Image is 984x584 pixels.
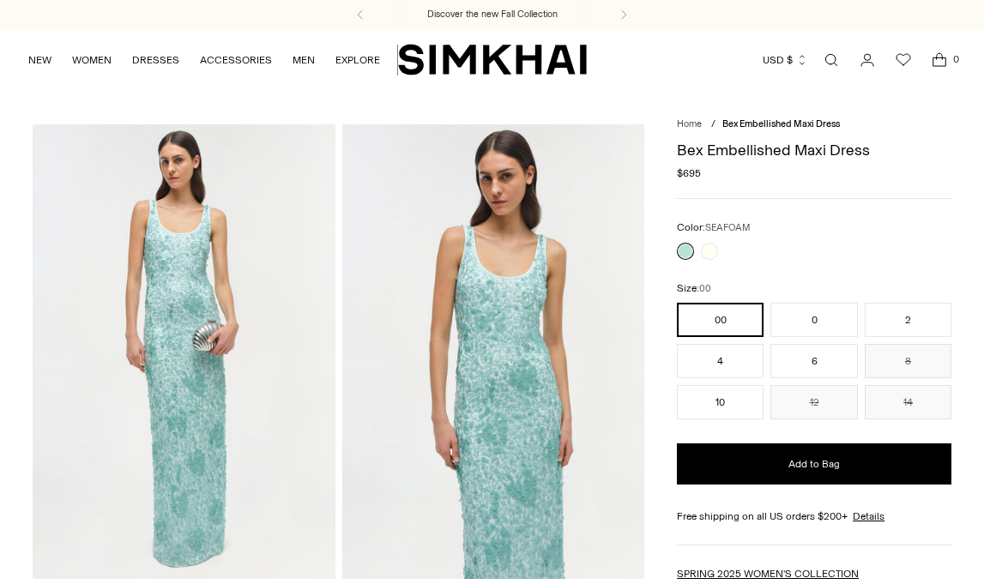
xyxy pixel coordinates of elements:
div: Free shipping on all US orders $200+ [677,509,951,524]
button: USD $ [763,41,808,79]
button: Add to Bag [677,443,951,485]
a: Home [677,118,702,129]
a: Open search modal [814,43,848,77]
a: EXPLORE [335,41,380,79]
img: Bex Embellished Maxi Dress [342,124,645,578]
button: 14 [865,385,951,419]
a: Open cart modal [922,43,957,77]
label: Color: [677,220,750,236]
button: 10 [677,385,764,419]
a: Details [853,509,884,524]
a: SIMKHAI [398,43,587,76]
span: $695 [677,166,701,181]
a: WOMEN [72,41,112,79]
div: / [711,117,715,132]
span: 0 [948,51,963,67]
button: 0 [770,303,857,337]
nav: breadcrumbs [677,117,951,132]
button: 00 [677,303,764,337]
a: Go to the account page [850,43,884,77]
span: SEAFOAM [705,222,750,233]
a: DRESSES [132,41,179,79]
a: Discover the new Fall Collection [427,8,558,21]
span: Add to Bag [788,457,840,472]
h1: Bex Embellished Maxi Dress [677,142,951,158]
a: ACCESSORIES [200,41,272,79]
a: NEW [28,41,51,79]
span: 00 [699,283,711,294]
button: 6 [770,344,857,378]
img: Bex Embellished Maxi Dress [33,124,335,578]
a: MEN [293,41,315,79]
span: Bex Embellished Maxi Dress [722,118,840,129]
button: 4 [677,344,764,378]
a: SPRING 2025 WOMEN'S COLLECTION [677,568,859,580]
button: 12 [770,385,857,419]
label: Size: [677,280,711,297]
button: 8 [865,344,951,378]
button: 2 [865,303,951,337]
a: Wishlist [886,43,921,77]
